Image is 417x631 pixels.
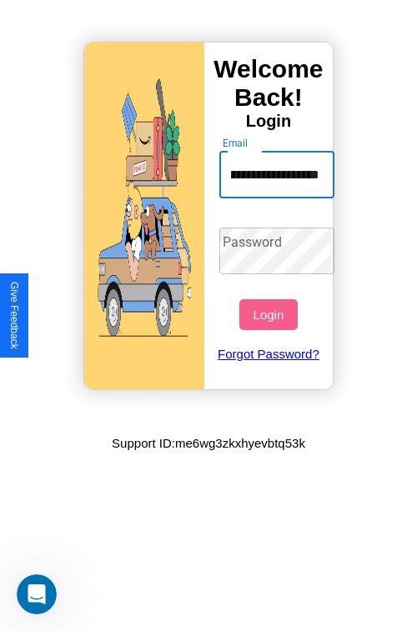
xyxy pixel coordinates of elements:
a: Forgot Password? [211,330,327,378]
div: Give Feedback [8,282,20,349]
h4: Login [204,112,333,131]
label: Email [223,136,249,150]
p: Support ID: me6wg3zkxhyevbtq53k [112,432,305,454]
iframe: Intercom live chat [17,574,57,614]
button: Login [239,299,297,330]
img: gif [84,43,204,389]
h3: Welcome Back! [204,55,333,112]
